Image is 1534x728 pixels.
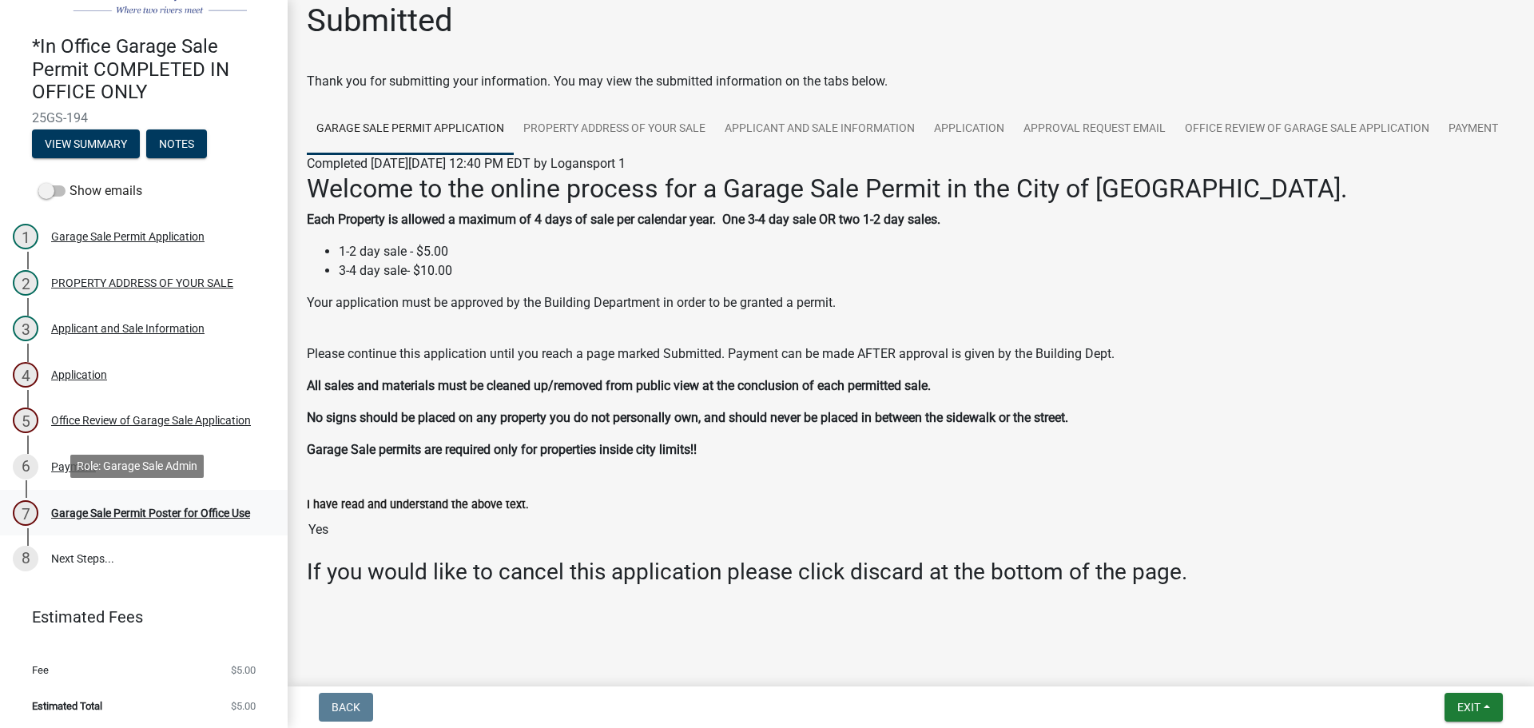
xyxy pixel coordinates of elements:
button: View Summary [32,129,140,158]
div: Applicant and Sale Information [51,323,205,334]
div: 7 [13,500,38,526]
div: 1 [13,224,38,249]
h3: If you would like to cancel this application please click discard at the bottom of the page. [307,559,1515,586]
button: Back [319,693,373,722]
wm-modal-confirm: Summary [32,138,140,151]
p: Your application must be approved by the Building Department in order to be granted a permit. [307,293,1515,332]
a: PROPERTY ADDRESS OF YOUR SALE [514,104,715,155]
div: Office Review of Garage Sale Application [51,415,251,426]
strong: Each Property is allowed a maximum of 4 days of sale per calendar year. One 3-4 day sale OR two 1... [307,212,940,227]
a: Approval Request Email [1014,104,1175,155]
a: Application [924,104,1014,155]
div: 3 [13,316,38,341]
div: 8 [13,546,38,571]
label: Show emails [38,181,142,201]
strong: All sales and materials must be cleaned up/removed from public view at the conclusion of each per... [307,378,931,393]
h2: Welcome to the online process for a Garage Sale Permit in the City of [GEOGRAPHIC_DATA]. [307,173,1515,204]
span: Exit [1457,701,1480,714]
strong: Garage Sale permits are required only for properties inside city limits!! [307,442,697,457]
div: Role: Garage Sale Admin [70,455,204,478]
div: 4 [13,362,38,388]
span: Estimated Total [32,701,102,711]
p: Please continue this application until you reach a page marked Submitted. Payment can be made AFT... [307,344,1515,364]
a: Garage Sale Permit Application [307,104,514,155]
div: 6 [13,454,38,479]
li: 1-2 day sale - $5.00 [339,242,1515,261]
strong: No signs should be placed on any property you do not personally own, and should never be placed i... [307,410,1068,425]
wm-modal-confirm: Notes [146,138,207,151]
div: Garage Sale Permit Poster for Office Use [51,507,250,519]
a: Applicant and Sale Information [715,104,924,155]
a: Payment [1439,104,1508,155]
div: Application [51,369,107,380]
h1: Submitted [307,2,453,40]
span: $5.00 [231,665,256,675]
li: 3-4 day sale- $10.00 [339,261,1515,280]
div: Payment [51,461,96,472]
a: Office Review of Garage Sale Application [1175,104,1439,155]
span: Fee [32,665,49,675]
div: 2 [13,270,38,296]
button: Notes [146,129,207,158]
label: I have read and understand the above text. [307,499,529,511]
div: PROPERTY ADDRESS OF YOUR SALE [51,277,233,288]
span: $5.00 [231,701,256,711]
h4: *In Office Garage Sale Permit COMPLETED IN OFFICE ONLY [32,35,275,104]
div: Garage Sale Permit Application [51,231,205,242]
span: Back [332,701,360,714]
button: Exit [1445,693,1503,722]
span: Completed [DATE][DATE] 12:40 PM EDT by Logansport 1 [307,156,626,171]
div: Thank you for submitting your information. You may view the submitted information on the tabs below. [307,72,1515,91]
span: 25GS-194 [32,110,256,125]
a: Estimated Fees [13,601,262,633]
div: 5 [13,408,38,433]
